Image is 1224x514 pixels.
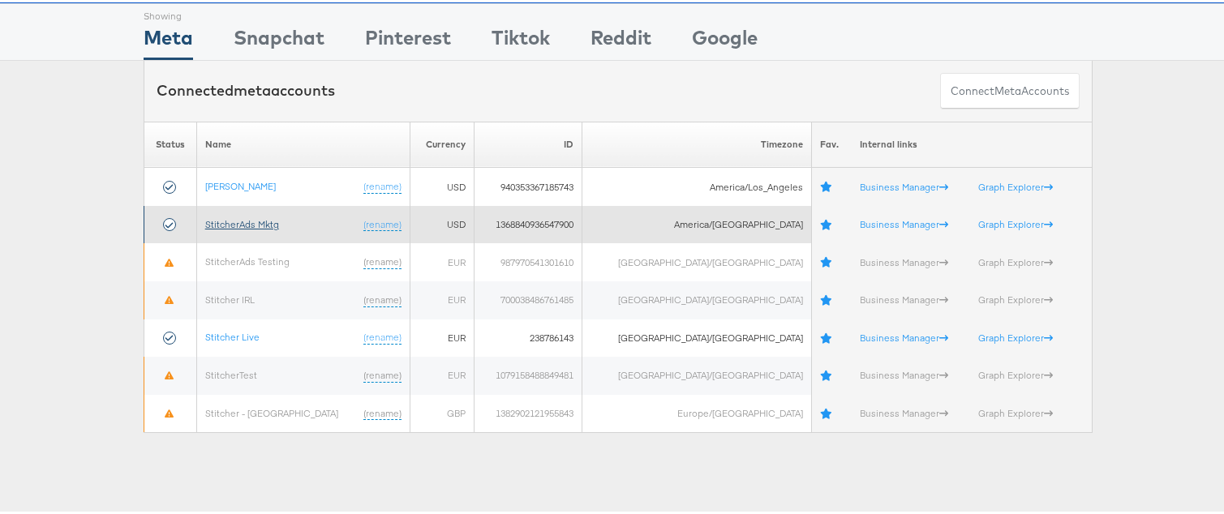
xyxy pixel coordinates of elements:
[410,165,474,203] td: USD
[582,354,812,392] td: [GEOGRAPHIC_DATA]/[GEOGRAPHIC_DATA]
[860,291,948,303] a: Business Manager
[363,328,402,342] a: (rename)
[363,291,402,305] a: (rename)
[582,203,812,242] td: America/[GEOGRAPHIC_DATA]
[475,317,582,355] td: 238786143
[363,253,402,267] a: (rename)
[475,354,582,392] td: 1079158488849481
[582,119,812,165] th: Timezone
[492,21,550,58] div: Tiktok
[582,165,812,203] td: America/Los_Angeles
[978,405,1053,417] a: Graph Explorer
[860,366,948,379] a: Business Manager
[205,178,276,190] a: [PERSON_NAME]
[860,178,948,191] a: Business Manager
[582,392,812,430] td: Europe/[GEOGRAPHIC_DATA]
[410,203,474,242] td: USD
[475,392,582,430] td: 1382902121955843
[205,366,257,379] a: StitcherTest
[410,354,474,392] td: EUR
[860,216,948,228] a: Business Manager
[205,253,290,265] a: StitcherAds Testing
[363,216,402,229] a: (rename)
[475,279,582,317] td: 700038486761485
[234,21,324,58] div: Snapchat
[978,291,1053,303] a: Graph Explorer
[410,119,474,165] th: Currency
[978,366,1053,379] a: Graph Explorer
[205,216,279,228] a: StitcherAds Mktg
[978,178,1053,191] a: Graph Explorer
[475,165,582,203] td: 940353367185743
[475,241,582,279] td: 987970541301610
[144,2,193,21] div: Showing
[205,291,255,303] a: Stitcher IRL
[860,329,948,341] a: Business Manager
[410,279,474,317] td: EUR
[475,119,582,165] th: ID
[144,21,193,58] div: Meta
[582,279,812,317] td: [GEOGRAPHIC_DATA]/[GEOGRAPHIC_DATA]
[410,241,474,279] td: EUR
[692,21,758,58] div: Google
[205,328,260,341] a: Stitcher Live
[410,392,474,430] td: GBP
[363,405,402,418] a: (rename)
[978,329,1053,341] a: Graph Explorer
[940,71,1080,107] button: ConnectmetaAccounts
[994,81,1021,96] span: meta
[144,119,197,165] th: Status
[978,254,1053,266] a: Graph Explorer
[205,405,338,417] a: Stitcher - [GEOGRAPHIC_DATA]
[363,366,402,380] a: (rename)
[978,216,1053,228] a: Graph Explorer
[410,317,474,355] td: EUR
[582,241,812,279] td: [GEOGRAPHIC_DATA]/[GEOGRAPHIC_DATA]
[157,78,335,99] div: Connected accounts
[363,178,402,191] a: (rename)
[475,203,582,242] td: 1368840936547900
[591,21,651,58] div: Reddit
[860,254,948,266] a: Business Manager
[365,21,451,58] div: Pinterest
[860,405,948,417] a: Business Manager
[196,119,410,165] th: Name
[582,317,812,355] td: [GEOGRAPHIC_DATA]/[GEOGRAPHIC_DATA]
[234,79,271,97] span: meta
